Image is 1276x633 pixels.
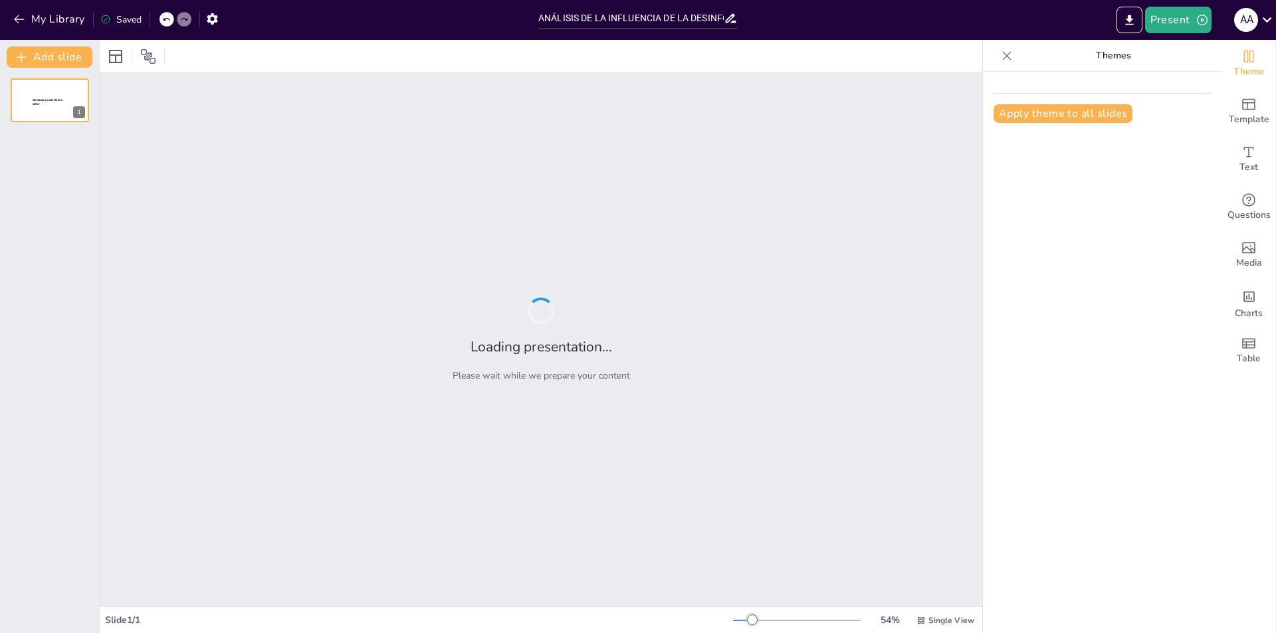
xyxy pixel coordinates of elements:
div: Slide 1 / 1 [105,614,733,626]
div: Layout [105,46,126,67]
span: Theme [1233,64,1264,79]
div: Add ready made slides [1222,88,1275,136]
div: A A [1234,8,1258,32]
h2: Loading presentation... [471,337,612,356]
span: Sendsteps presentation editor [33,98,62,106]
div: Saved [100,13,142,26]
div: 1 [73,106,85,118]
p: Please wait while we prepare your content [453,369,630,382]
div: Get real-time input from your audience [1222,183,1275,231]
div: Add images, graphics, shapes or video [1222,231,1275,279]
span: Media [1236,256,1262,270]
span: Single View [928,615,974,626]
button: My Library [10,9,90,30]
div: Add a table [1222,327,1275,375]
button: A A [1234,7,1258,33]
div: Add charts and graphs [1222,279,1275,327]
span: Charts [1235,306,1263,321]
button: Export to PowerPoint [1116,7,1142,33]
div: Sendsteps presentation editor1 [11,78,89,122]
div: Add text boxes [1222,136,1275,183]
span: Template [1229,112,1269,127]
div: 54 % [874,614,906,626]
input: Insert title [538,9,724,28]
span: Text [1239,160,1258,175]
span: Position [140,48,156,64]
button: Add slide [7,46,92,68]
p: Themes [1017,40,1209,72]
button: Apply theme to all slides [994,104,1132,123]
div: Change the overall theme [1222,40,1275,88]
span: Table [1237,351,1261,366]
span: Questions [1227,208,1271,223]
button: Present [1145,7,1212,33]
